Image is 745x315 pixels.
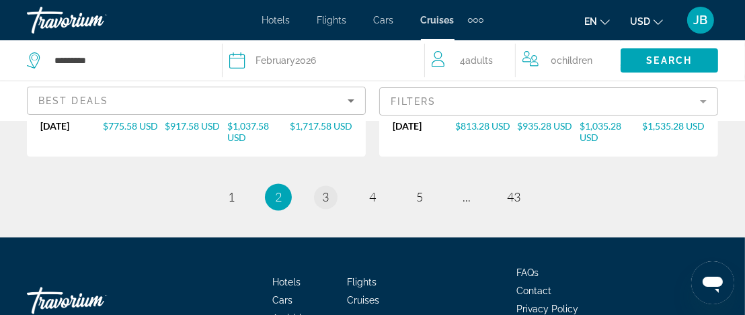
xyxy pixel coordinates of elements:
span: ... [463,190,471,205]
button: February2026 [229,40,411,81]
span: $813.28 USD [455,121,510,132]
button: Filter [379,87,718,116]
span: 5 [416,190,423,205]
a: $1,717.58 USD [290,121,352,144]
button: Search [621,48,718,73]
span: Best Deals [38,95,108,106]
a: $813.28 USD [455,121,518,144]
a: Cruises [348,296,380,306]
span: 3 [322,190,329,205]
span: $1,037.58 USD [227,121,269,144]
div: 2026 [256,51,316,70]
a: $775.58 USD [103,121,165,144]
button: Travelers: 4 adults, 0 children [425,40,621,81]
a: Travorium [27,3,161,38]
span: February [256,55,295,66]
span: $775.58 USD [103,121,158,132]
span: $917.58 USD [165,121,221,132]
span: Search [646,55,692,66]
span: USD [630,16,650,27]
iframe: Button to launch messaging window [691,261,734,304]
nav: Pagination [27,184,718,211]
mat-select: Sort by [38,93,354,109]
div: [DATE] [393,121,455,144]
a: $917.58 USD [165,121,228,144]
span: JB [694,13,708,27]
span: 4 [369,190,376,205]
span: 1 [228,190,235,205]
a: Privacy Policy [516,304,578,315]
div: [DATE] [40,121,103,144]
a: Cruises [421,15,455,26]
span: $1,717.58 USD [290,121,352,132]
a: $935.28 USD [518,121,580,144]
a: $1,037.58 USD [227,121,290,144]
a: Contact [516,286,551,297]
span: $1,035.28 USD [580,121,621,144]
button: User Menu [683,6,718,34]
span: 2 [275,190,282,205]
a: $1,035.28 USD [580,121,642,144]
span: 43 [507,190,520,205]
a: Hotels [262,15,290,26]
a: FAQs [516,268,539,279]
a: Hotels [273,277,301,288]
span: 4 [460,51,493,70]
a: Cars [273,296,293,306]
span: en [584,16,597,27]
a: $1,535.28 USD [642,121,705,144]
button: Change currency [630,11,663,31]
span: $1,535.28 USD [642,121,705,132]
a: Flights [317,15,347,26]
span: 0 [551,51,592,70]
button: Extra navigation items [468,9,483,31]
span: Adults [465,55,493,66]
a: Cars [374,15,394,26]
a: Flights [348,277,377,288]
span: $935.28 USD [518,121,573,132]
span: Children [557,55,592,66]
button: Change language [584,11,610,31]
